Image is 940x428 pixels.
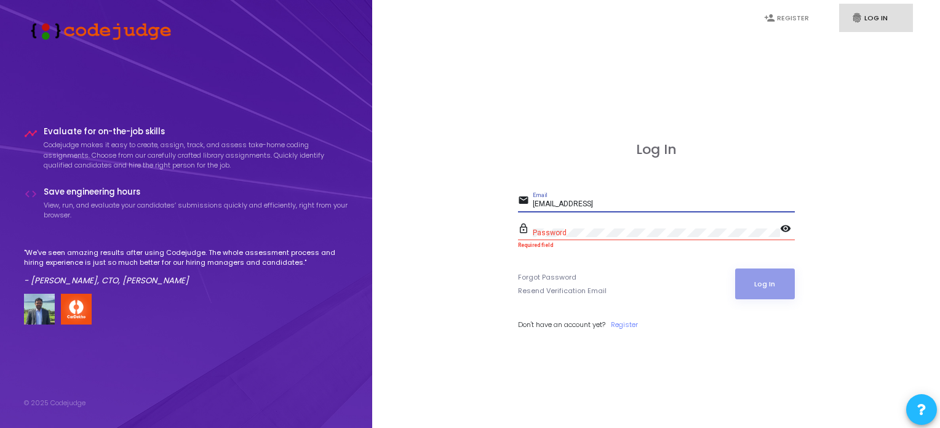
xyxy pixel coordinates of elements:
input: Email [533,200,795,209]
p: "We've seen amazing results after using Codejudge. The whole assessment process and hiring experi... [24,248,349,268]
button: Log In [735,269,795,299]
span: Don't have an account yet? [518,320,605,329]
a: person_addRegister [752,4,826,33]
i: fingerprint [851,12,862,23]
p: Codejudge makes it easy to create, assign, track, and assess take-home coding assignments. Choose... [44,140,349,171]
a: Forgot Password [518,272,576,283]
img: company-logo [61,294,92,325]
mat-icon: email [518,194,533,209]
h4: Save engineering hours [44,187,349,197]
a: Register [611,320,638,330]
strong: Required field [518,242,553,248]
img: user image [24,294,55,325]
i: code [24,187,38,201]
p: View, run, and evaluate your candidates’ submissions quickly and efficiently, right from your bro... [44,200,349,220]
div: © 2025 Codejudge [24,398,86,408]
mat-icon: visibility [780,222,795,237]
i: person_add [764,12,775,23]
a: fingerprintLog In [839,4,913,33]
i: timeline [24,127,38,140]
mat-icon: lock_outline [518,222,533,237]
a: Resend Verification Email [518,286,607,296]
h3: Log In [518,142,795,158]
h4: Evaluate for on-the-job skills [44,127,349,137]
em: - [PERSON_NAME], CTO, [PERSON_NAME] [24,275,189,286]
